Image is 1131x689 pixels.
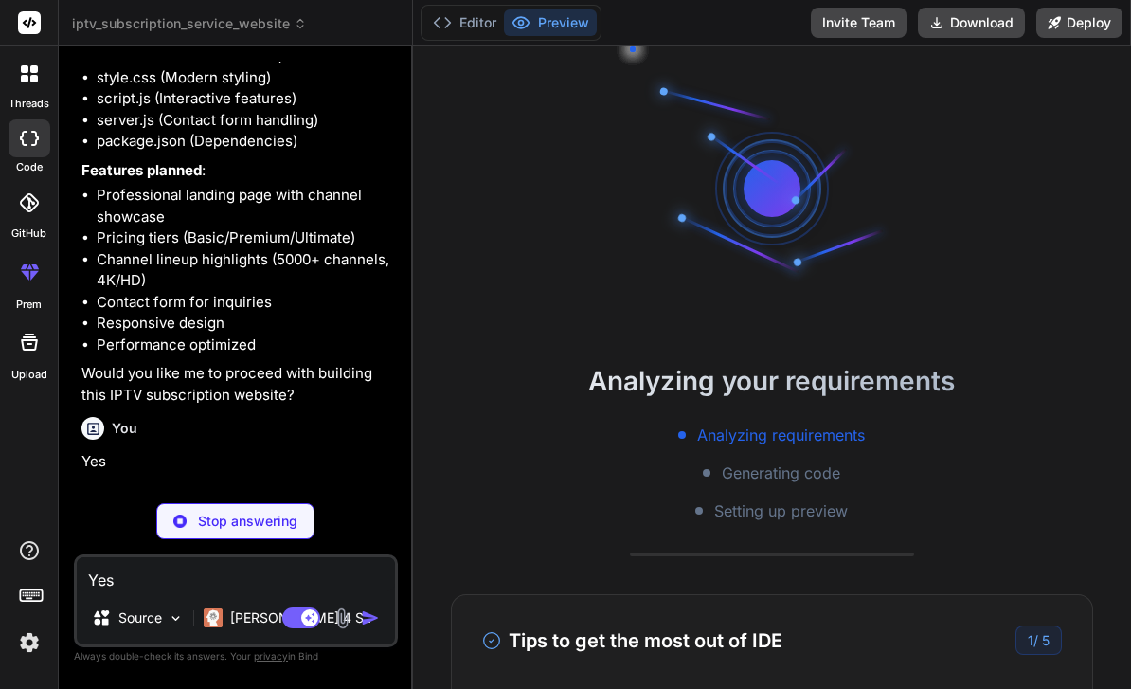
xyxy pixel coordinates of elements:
[97,335,394,356] li: Performance optimized
[204,608,223,627] img: Claude 4 Sonnet
[16,297,42,313] label: prem
[722,462,840,484] span: Generating code
[97,88,394,110] li: script.js (Interactive features)
[81,363,394,406] p: Would you like me to proceed with building this IPTV subscription website?
[361,608,380,627] img: icon
[11,226,46,242] label: GitHub
[198,512,297,531] p: Stop answering
[97,313,394,335] li: Responsive design
[230,608,371,627] p: [PERSON_NAME] 4 S..
[97,110,394,132] li: server.js (Contact form handling)
[97,249,394,292] li: Channel lineup highlights (5000+ channels, 4K/HD)
[13,626,45,659] img: settings
[11,367,47,383] label: Upload
[81,160,394,182] p: :
[74,647,398,665] p: Always double-check its answers. Your in Bind
[81,161,202,179] strong: Features planned
[714,499,848,522] span: Setting up preview
[97,292,394,314] li: Contact form for inquiries
[1036,8,1122,38] button: Deploy
[1042,632,1050,648] span: 5
[1015,626,1062,655] div: /
[118,608,162,627] p: Source
[425,9,504,36] button: Editor
[413,361,1131,401] h2: Analyzing your requirements
[81,451,394,473] p: Yes
[97,227,394,249] li: Pricing tiers (Basic/Premium/Ultimate)
[16,159,43,175] label: code
[811,8,907,38] button: Invite Team
[112,419,137,438] h6: You
[9,96,49,112] label: threads
[97,185,394,227] li: Professional landing page with channel showcase
[72,14,307,33] span: iptv_subscription_service_website
[97,67,394,89] li: style.css (Modern styling)
[482,626,782,655] h3: Tips to get the most out of IDE
[332,607,353,629] img: attachment
[918,8,1025,38] button: Download
[254,650,288,662] span: privacy
[168,610,184,626] img: Pick Models
[504,9,597,36] button: Preview
[1028,632,1033,648] span: 1
[697,424,865,446] span: Analyzing requirements
[97,131,394,153] li: package.json (Dependencies)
